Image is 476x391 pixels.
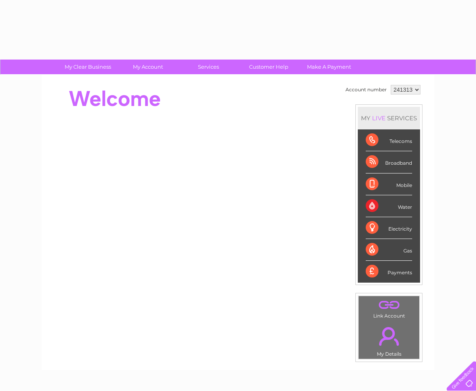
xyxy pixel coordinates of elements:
a: Customer Help [236,60,301,74]
div: Electricity [366,217,412,239]
div: MY SERVICES [358,107,420,129]
a: Services [176,60,241,74]
td: Account number [344,83,389,96]
div: Payments [366,261,412,282]
a: My Account [115,60,181,74]
div: Telecoms [366,129,412,151]
div: Gas [366,239,412,261]
div: Mobile [366,173,412,195]
td: Link Account [358,296,420,321]
td: My Details [358,320,420,359]
div: LIVE [370,114,387,122]
div: Water [366,195,412,217]
a: Make A Payment [296,60,362,74]
a: My Clear Business [55,60,121,74]
div: Broadband [366,151,412,173]
a: . [361,298,417,312]
a: . [361,322,417,350]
